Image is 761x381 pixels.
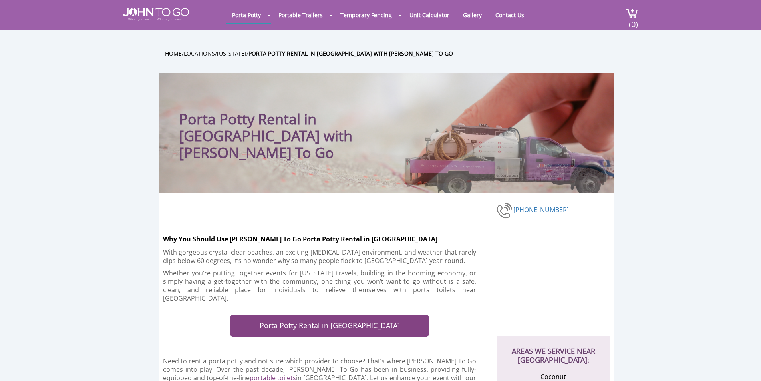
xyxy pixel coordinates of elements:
[163,230,497,244] h2: Why You Should Use [PERSON_NAME] To Go Porta Potty Rental in [GEOGRAPHIC_DATA]
[497,202,513,219] img: phone-number
[123,8,189,21] img: JOHN to go
[334,7,398,23] a: Temporary Fencing
[165,49,620,58] ul: / / /
[628,12,638,30] span: (0)
[217,50,246,57] a: [US_STATE]
[179,89,437,161] h1: Porta Potty Rental in [GEOGRAPHIC_DATA] with [PERSON_NAME] To Go
[165,50,182,57] a: Home
[395,119,610,193] img: Truck
[489,7,530,23] a: Contact Us
[163,248,477,265] p: With gorgeous crystal clear beaches, an exciting [MEDICAL_DATA] environment, and weather that rar...
[226,7,267,23] a: Porta Potty
[272,7,329,23] a: Portable Trailers
[184,50,215,57] a: Locations
[457,7,488,23] a: Gallery
[626,8,638,19] img: cart a
[513,205,569,214] a: [PHONE_NUMBER]
[248,50,453,57] a: Porta Potty Rental in [GEOGRAPHIC_DATA] with [PERSON_NAME] To Go
[230,315,429,337] a: Porta Potty Rental in [GEOGRAPHIC_DATA]
[403,7,455,23] a: Unit Calculator
[505,336,602,364] h2: AREAS WE SERVICE NEAR [GEOGRAPHIC_DATA]:
[163,269,477,303] p: Whether you’re putting together events for [US_STATE] travels, building in the booming economy, o...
